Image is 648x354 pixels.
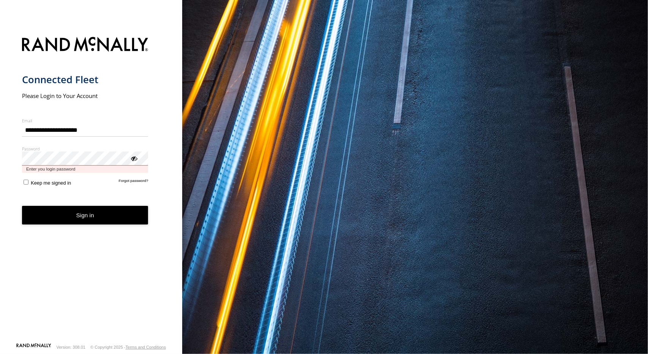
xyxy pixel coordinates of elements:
h1: Connected Fleet [22,73,148,86]
span: Enter you login password [22,166,148,173]
a: Visit our Website [16,343,51,351]
form: main [22,32,161,343]
button: Sign in [22,206,148,224]
label: Password [22,146,148,152]
div: © Copyright 2025 - [90,345,166,349]
label: Email [22,118,148,123]
div: ViewPassword [130,154,137,162]
span: Keep me signed in [31,180,71,186]
input: Keep me signed in [24,180,28,185]
img: Rand McNally [22,35,148,55]
div: Version: 308.01 [57,345,85,349]
a: Forgot password? [119,179,148,186]
a: Terms and Conditions [126,345,166,349]
h2: Please Login to Your Account [22,92,148,100]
